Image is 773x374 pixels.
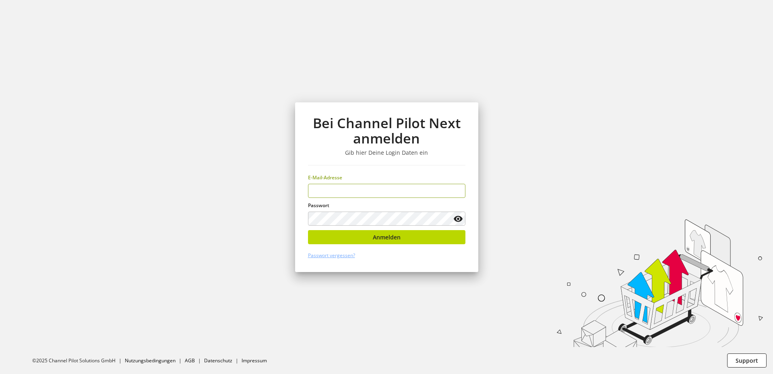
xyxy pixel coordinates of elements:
h3: Gib hier Deine Login Daten ein [308,149,465,156]
li: ©2025 Channel Pilot Solutions GmbH [32,357,125,364]
a: Nutzungsbedingungen [125,357,176,364]
button: Support [727,353,767,368]
span: Passwort [308,202,329,209]
a: AGB [185,357,195,364]
a: Datenschutz [204,357,232,364]
span: Support [736,356,758,365]
span: Anmelden [373,233,401,241]
a: Passwort vergessen? [308,252,355,259]
a: Impressum [242,357,267,364]
span: E-Mail-Adresse [308,174,342,181]
button: Anmelden [308,230,465,244]
h1: Bei Channel Pilot Next anmelden [308,115,465,146]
